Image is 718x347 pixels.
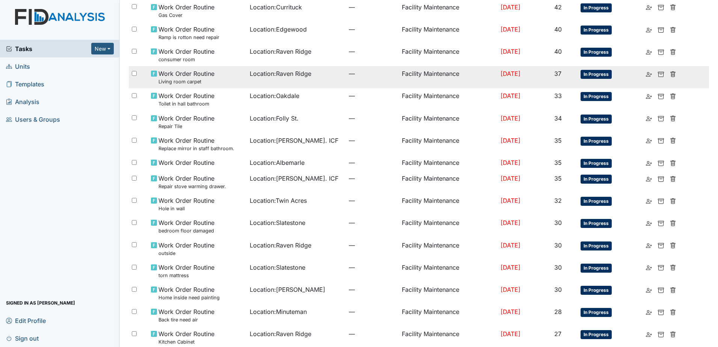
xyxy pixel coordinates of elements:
[670,285,676,294] a: Delete
[250,91,299,100] span: Location : Oakdale
[349,196,396,205] span: —
[658,114,664,123] a: Archive
[158,69,214,85] span: Work Order Routine Living room carpet
[250,263,305,272] span: Location : Slatestone
[250,174,338,183] span: Location : [PERSON_NAME]. ICF
[658,136,664,145] a: Archive
[349,3,396,12] span: —
[158,316,214,323] small: Back tire need air
[670,91,676,100] a: Delete
[670,47,676,56] a: Delete
[158,100,214,107] small: Toilet in hall bathroom
[399,88,498,110] td: Facility Maintenance
[581,159,612,168] span: In Progress
[158,294,220,301] small: Home inside need painting
[399,238,498,260] td: Facility Maintenance
[349,285,396,294] span: —
[581,264,612,273] span: In Progress
[581,137,612,146] span: In Progress
[158,25,219,41] span: Work Order Routine Ramp is rotton need repair
[658,3,664,12] a: Archive
[158,196,214,212] span: Work Order Routine Hole in wall
[349,263,396,272] span: —
[501,241,520,249] span: [DATE]
[250,196,307,205] span: Location : Twin Acres
[250,47,311,56] span: Location : Raven Ridge
[501,92,520,100] span: [DATE]
[501,197,520,204] span: [DATE]
[399,171,498,193] td: Facility Maintenance
[581,197,612,206] span: In Progress
[554,241,562,249] span: 30
[158,56,214,63] small: consumer room
[501,175,520,182] span: [DATE]
[501,26,520,33] span: [DATE]
[670,196,676,205] a: Delete
[158,145,234,152] small: Replace mirror in staff bathroom.
[670,241,676,250] a: Delete
[158,78,214,85] small: Living room carpet
[501,3,520,11] span: [DATE]
[158,338,214,345] small: Kitchen Cabinet
[349,69,396,78] span: —
[399,260,498,282] td: Facility Maintenance
[349,174,396,183] span: —
[554,330,561,338] span: 27
[581,26,612,35] span: In Progress
[250,114,299,123] span: Location : Folly St.
[554,175,562,182] span: 35
[658,329,664,338] a: Archive
[670,114,676,123] a: Delete
[250,307,307,316] span: Location : Minuteman
[581,70,612,79] span: In Progress
[501,159,520,166] span: [DATE]
[158,218,214,234] span: Work Order Routine bedroom floor damaged
[6,96,39,107] span: Analysis
[501,308,520,315] span: [DATE]
[158,285,220,301] span: Work Order Routine Home inside need painting
[399,282,498,304] td: Facility Maintenance
[670,136,676,145] a: Delete
[658,218,664,227] a: Archive
[670,69,676,78] a: Delete
[6,44,91,53] a: Tasks
[670,263,676,272] a: Delete
[158,136,234,152] span: Work Order Routine Replace mirror in staff bathroom.
[250,3,302,12] span: Location : Currituck
[250,241,311,250] span: Location : Raven Ridge
[554,70,561,77] span: 37
[501,330,520,338] span: [DATE]
[158,183,226,190] small: Repair stove warming drawer.
[554,48,562,55] span: 40
[581,241,612,250] span: In Progress
[349,329,396,338] span: —
[158,272,214,279] small: torn mattress
[250,218,305,227] span: Location : Slatestone
[349,25,396,34] span: —
[250,136,338,145] span: Location : [PERSON_NAME]. ICF
[658,307,664,316] a: Archive
[399,133,498,155] td: Facility Maintenance
[670,3,676,12] a: Delete
[158,158,214,167] span: Work Order Routine
[658,158,664,167] a: Archive
[250,69,311,78] span: Location : Raven Ridge
[6,113,60,125] span: Users & Groups
[158,329,214,345] span: Work Order Routine Kitchen Cabinet
[158,205,214,212] small: Hole in wall
[554,137,562,144] span: 35
[399,155,498,171] td: Facility Maintenance
[554,286,562,293] span: 30
[581,48,612,57] span: In Progress
[399,111,498,133] td: Facility Maintenance
[554,308,562,315] span: 28
[349,47,396,56] span: —
[658,25,664,34] a: Archive
[399,193,498,215] td: Facility Maintenance
[158,114,214,130] span: Work Order Routine Repair Tile
[554,26,562,33] span: 40
[158,34,219,41] small: Ramp is rotton need repair
[581,308,612,317] span: In Progress
[581,286,612,295] span: In Progress
[349,307,396,316] span: —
